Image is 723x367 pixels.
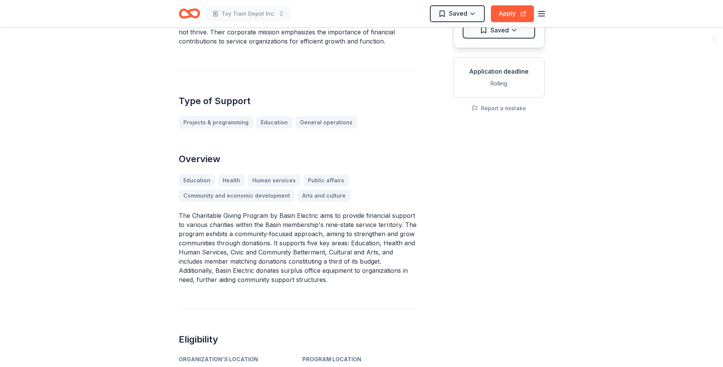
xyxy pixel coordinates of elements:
[179,355,293,364] div: Organization's Location
[179,211,417,284] p: The Charitable Giving Program by Basin Electric aims to provide financial support to various char...
[295,116,357,129] a: General operations
[302,355,417,364] div: Program Location
[206,6,290,21] button: Toy Train Depot Inc.
[460,67,538,76] div: Application deadline
[449,8,467,18] span: Saved
[221,9,275,18] span: Toy Train Depot Inc.
[179,5,200,23] a: Home
[472,104,526,113] button: Report a mistake
[179,153,417,165] h2: Overview
[460,79,538,88] div: Rolling
[491,5,534,22] button: Apply
[179,95,417,107] h2: Type of Support
[179,116,253,129] a: Projects & programming
[463,22,535,39] button: Saved
[430,5,485,22] button: Saved
[179,333,417,346] h2: Eligibility
[491,25,509,35] span: Saved
[256,116,292,129] a: Education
